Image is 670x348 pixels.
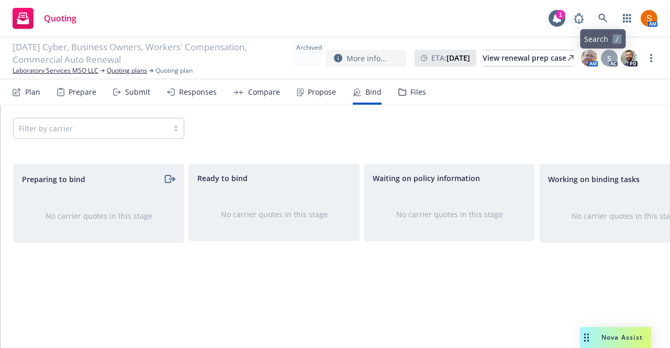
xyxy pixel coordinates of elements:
[44,14,76,23] span: Quoting
[125,88,150,96] div: Submit
[107,66,147,75] a: Quoting plans
[365,88,382,96] div: Bind
[621,50,638,66] img: photo
[22,174,85,185] span: Preparing to bind
[483,50,574,66] a: View renewal prep case
[347,53,387,64] span: More info...
[617,8,638,29] a: Switch app
[607,53,611,64] span: S
[8,4,81,33] a: Quoting
[163,173,175,185] a: moveRight
[431,52,470,63] span: ETA :
[13,41,288,66] span: [DATE] Cyber, Business Owners, Workers' Compensation, Commercial Auto Renewal
[593,8,613,29] a: Search
[580,327,593,348] div: Drag to move
[13,66,98,75] a: Laboratory Services MSO LLC
[248,88,280,96] div: Compare
[601,333,643,342] span: Nova Assist
[206,209,342,220] div: No carrier quotes in this stage
[25,88,40,96] div: Plan
[568,8,589,29] a: Report a Bug
[30,210,167,221] div: No carrier quotes in this stage
[580,327,651,348] button: Nova Assist
[179,88,217,96] div: Responses
[548,174,640,185] span: Working on binding tasks
[641,10,657,27] img: photo
[556,10,565,19] div: 1
[197,173,248,184] span: Ready to bind
[69,88,96,96] div: Prepare
[446,53,470,63] strong: [DATE]
[308,88,336,96] div: Propose
[326,50,406,67] button: More info...
[155,66,193,75] span: Quoting plan
[581,50,598,66] img: photo
[645,52,657,64] a: more
[410,88,426,96] div: Files
[296,43,317,52] span: Archived
[373,173,480,184] span: Waiting on policy information
[381,209,518,220] div: No carrier quotes in this stage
